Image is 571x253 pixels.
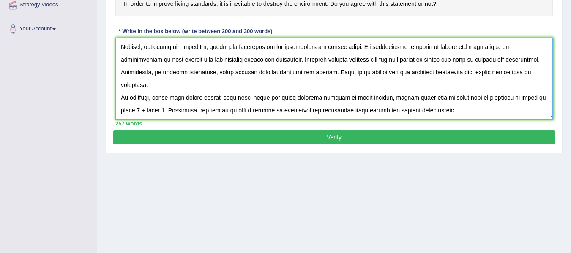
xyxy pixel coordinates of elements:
[115,120,553,128] div: 257 words
[115,27,276,35] div: * Write in the box below (write between 200 and 300 words)
[0,17,97,38] a: Your Account
[113,130,555,144] button: Verify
